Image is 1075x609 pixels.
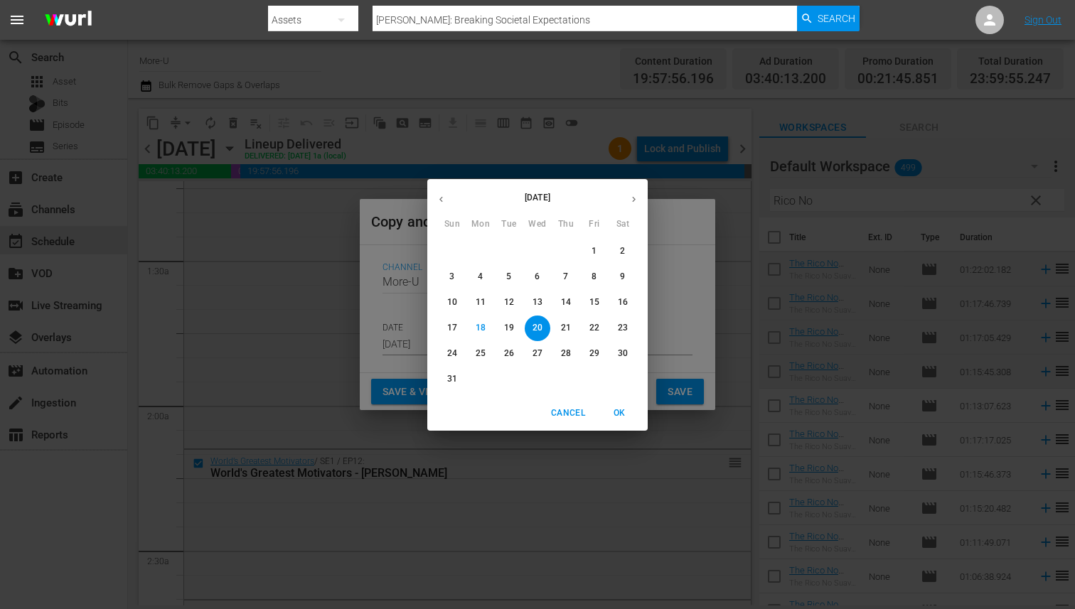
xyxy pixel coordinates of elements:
[504,347,514,360] p: 26
[439,290,465,316] button: 10
[533,347,542,360] p: 27
[525,290,550,316] button: 13
[496,290,522,316] button: 12
[439,341,465,367] button: 24
[563,271,568,283] p: 7
[561,322,571,334] p: 21
[589,296,599,308] p: 15
[447,347,457,360] p: 24
[496,217,522,232] span: Tue
[496,264,522,290] button: 5
[476,322,486,334] p: 18
[589,322,599,334] p: 22
[468,316,493,341] button: 18
[1025,14,1061,26] a: Sign Out
[504,296,514,308] p: 12
[9,11,26,28] span: menu
[582,217,607,232] span: Fri
[597,401,642,425] button: OK
[533,296,542,308] p: 13
[439,316,465,341] button: 17
[620,271,625,283] p: 9
[496,316,522,341] button: 19
[553,341,579,367] button: 28
[506,271,511,283] p: 5
[468,290,493,316] button: 11
[535,271,540,283] p: 6
[610,341,636,367] button: 30
[582,239,607,264] button: 1
[439,217,465,232] span: Sun
[551,406,585,421] span: Cancel
[439,367,465,392] button: 31
[34,4,102,37] img: ans4CAIJ8jUAAAAAAAAAAAAAAAAAAAAAAAAgQb4GAAAAAAAAAAAAAAAAAAAAAAAAJMjXAAAAAAAAAAAAAAAAAAAAAAAAgAT5G...
[610,290,636,316] button: 16
[476,296,486,308] p: 11
[504,322,514,334] p: 19
[589,347,599,360] p: 29
[553,290,579,316] button: 14
[592,271,597,283] p: 8
[525,264,550,290] button: 6
[447,373,457,385] p: 31
[582,290,607,316] button: 15
[447,296,457,308] p: 10
[561,296,571,308] p: 14
[553,316,579,341] button: 21
[618,296,628,308] p: 16
[582,316,607,341] button: 22
[618,347,628,360] p: 30
[468,264,493,290] button: 4
[447,322,457,334] p: 17
[525,217,550,232] span: Wed
[545,401,591,425] button: Cancel
[449,271,454,283] p: 3
[468,341,493,367] button: 25
[455,191,620,204] p: [DATE]
[525,341,550,367] button: 27
[561,347,571,360] p: 28
[610,316,636,341] button: 23
[496,341,522,367] button: 26
[610,217,636,232] span: Sat
[553,264,579,290] button: 7
[553,217,579,232] span: Thu
[620,245,625,257] p: 2
[439,264,465,290] button: 3
[818,6,855,31] span: Search
[476,347,486,360] p: 25
[468,217,493,232] span: Mon
[582,264,607,290] button: 8
[610,239,636,264] button: 2
[592,245,597,257] p: 1
[602,406,636,421] span: OK
[478,271,483,283] p: 4
[525,316,550,341] button: 20
[610,264,636,290] button: 9
[582,341,607,367] button: 29
[618,322,628,334] p: 23
[533,322,542,334] p: 20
